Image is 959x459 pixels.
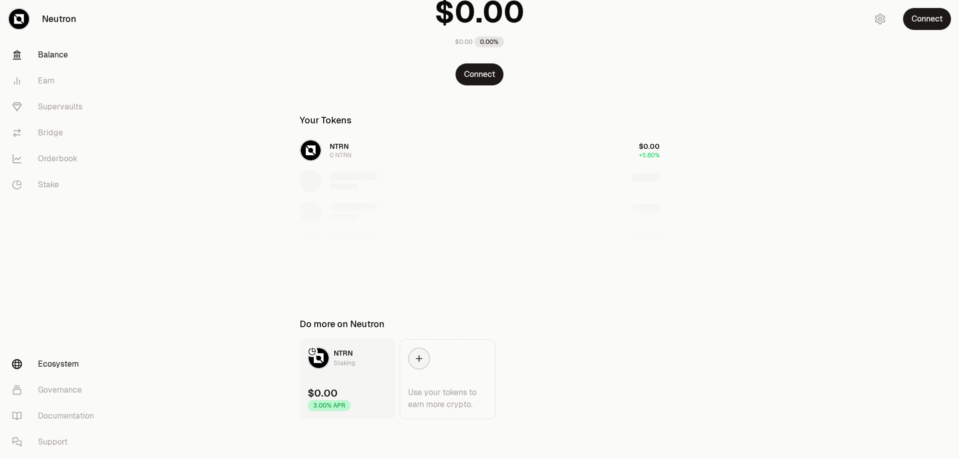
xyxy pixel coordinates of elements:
[475,36,504,47] div: 0.00%
[4,94,108,120] a: Supervaults
[4,146,108,172] a: Orderbook
[4,172,108,198] a: Stake
[4,120,108,146] a: Bridge
[456,63,503,85] button: Connect
[334,349,353,358] span: NTRN
[300,339,396,419] a: NTRN LogoNTRNStaking$0.003.00% APR
[408,387,487,411] div: Use your tokens to earn more crypto.
[4,377,108,403] a: Governance
[4,42,108,68] a: Balance
[455,38,473,46] div: $0.00
[4,68,108,94] a: Earn
[308,386,338,400] div: $0.00
[309,348,329,368] img: NTRN Logo
[4,429,108,455] a: Support
[4,351,108,377] a: Ecosystem
[308,400,351,411] div: 3.00% APR
[903,8,951,30] button: Connect
[4,403,108,429] a: Documentation
[300,113,352,127] div: Your Tokens
[300,317,385,331] div: Do more on Neutron
[334,358,355,368] div: Staking
[400,339,495,419] a: Use your tokens to earn more crypto.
